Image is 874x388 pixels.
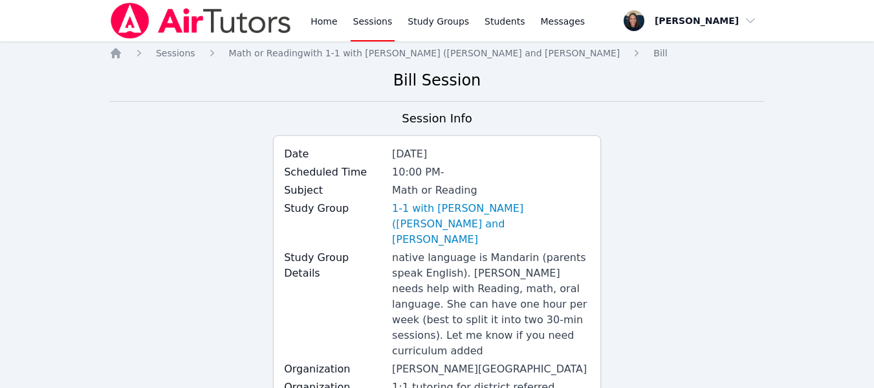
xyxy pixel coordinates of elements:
[392,165,590,180] div: 10:00 PM -
[392,201,590,247] a: 1-1 with [PERSON_NAME] ([PERSON_NAME] and [PERSON_NAME]
[156,48,195,58] span: Sessions
[653,47,667,60] a: Bill
[392,183,590,198] div: Math or Reading
[109,70,765,91] h2: Bill Session
[284,250,384,281] label: Study Group Details
[392,250,590,359] div: native language is Mandarin (parents speak English). [PERSON_NAME] needs help with Reading, math,...
[541,15,585,28] span: Messages
[653,48,667,58] span: Bill
[402,109,472,128] h3: Session Info
[156,47,195,60] a: Sessions
[229,47,620,60] a: Math or Readingwith 1-1 with [PERSON_NAME] ([PERSON_NAME] and [PERSON_NAME]
[284,146,384,162] label: Date
[284,361,384,377] label: Organization
[284,165,384,180] label: Scheduled Time
[284,183,384,198] label: Subject
[109,47,765,60] nav: Breadcrumb
[392,146,590,162] div: [DATE]
[229,48,620,58] span: Math or Reading with 1-1 with [PERSON_NAME] ([PERSON_NAME] and [PERSON_NAME]
[392,361,590,377] div: [PERSON_NAME][GEOGRAPHIC_DATA]
[109,3,292,39] img: Air Tutors
[284,201,384,216] label: Study Group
